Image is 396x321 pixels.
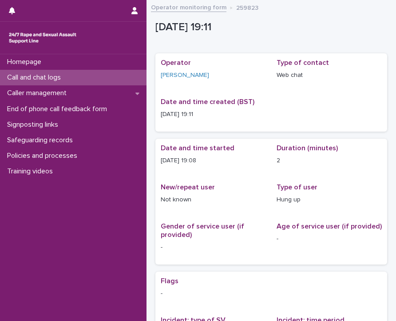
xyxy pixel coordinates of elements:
[4,120,65,129] p: Signposting links
[155,21,384,34] p: [DATE] 19:11
[4,73,68,82] p: Call and chat logs
[4,105,114,113] p: End of phone call feedback form
[161,71,209,80] a: [PERSON_NAME]
[161,184,215,191] span: New/repeat user
[161,223,244,238] span: Gender of service user (if provided)
[161,144,234,152] span: Date and time started
[151,2,226,12] a: Operator monitoring form
[277,234,382,244] p: -
[161,98,254,105] span: Date and time created (BST)
[4,89,74,97] p: Caller management
[277,223,382,230] span: Age of service user (if provided)
[161,59,191,66] span: Operator
[161,277,178,285] span: Flags
[161,195,266,205] p: Not known
[236,2,258,12] p: 259823
[277,156,382,165] p: 2
[161,156,266,165] p: [DATE] 19:08
[4,152,84,160] p: Policies and processes
[161,110,266,119] p: [DATE] 19:11
[4,167,60,176] p: Training videos
[161,243,266,252] p: -
[4,58,48,66] p: Homepage
[277,195,382,205] p: Hung up
[4,136,80,144] p: Safeguarding records
[277,184,317,191] span: Type of user
[277,71,382,80] p: Web chat
[277,59,329,66] span: Type of contact
[277,144,338,152] span: Duration (minutes)
[161,289,382,298] p: -
[7,29,78,47] img: rhQMoQhaT3yELyF149Cw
